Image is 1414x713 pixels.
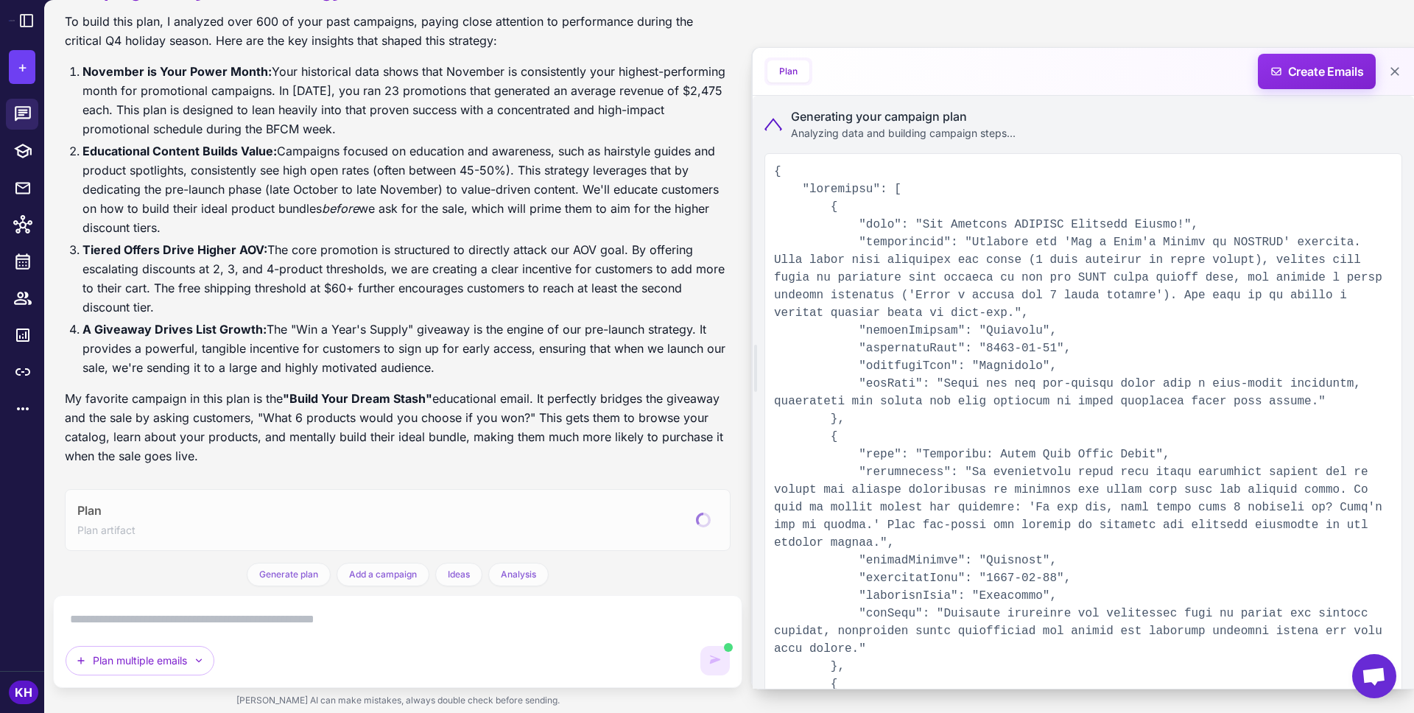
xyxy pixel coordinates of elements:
[501,568,536,581] span: Analysis
[1253,54,1382,89] span: Create Emails
[53,688,742,713] div: [PERSON_NAME] AI can make mistakes, always double check before sending.
[77,522,136,538] span: Plan artifact
[1352,654,1396,698] div: Open chat
[791,125,1016,141] div: Analyzing data and building campaign steps...
[259,568,318,581] span: Generate plan
[82,320,731,377] li: The "Win a Year's Supply" giveaway is the engine of our pre-launch strategy. It provides a powerf...
[700,646,730,675] button: AI is generating content. You can keep typing but cannot send until it completes.
[82,62,731,138] li: Your historical data shows that November is consistently your highest-performing month for promot...
[82,240,731,317] li: The core promotion is structured to directly attack our AOV goal. By offering escalating discount...
[337,563,429,586] button: Add a campaign
[283,391,432,406] strong: "Build Your Dream Stash"
[1258,54,1376,89] button: Create Emails
[349,568,417,581] span: Add a campaign
[77,502,101,519] span: Plan
[9,681,38,704] div: KH
[82,144,277,158] strong: Educational Content Builds Value:
[82,242,267,257] strong: Tiered Offers Drive Higher AOV:
[65,389,731,466] p: My favorite campaign in this plan is the educational email. It perfectly bridges the giveaway and...
[791,108,1016,125] div: Generating your campaign plan
[488,563,549,586] button: Analysis
[9,50,35,84] button: +
[82,141,731,237] li: Campaigns focused on education and awareness, such as hairstyle guides and product spotlights, co...
[435,563,482,586] button: Ideas
[724,643,733,652] span: AI is generating content. You can still type but cannot send yet.
[65,489,731,551] button: View generated Plan
[448,568,470,581] span: Ideas
[322,201,359,216] em: before
[66,646,214,675] button: Plan multiple emails
[65,12,731,50] p: To build this plan, I analyzed over 600 of your past campaigns, paying close attention to perform...
[82,64,272,79] strong: November is Your Power Month:
[82,322,267,337] strong: A Giveaway Drives List Growth:
[247,563,331,586] button: Generate plan
[767,60,809,82] button: Plan
[9,20,15,21] img: Raleon Logo
[18,56,27,78] span: +
[696,513,711,527] svg: {/* Using primary purple for spinner */}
